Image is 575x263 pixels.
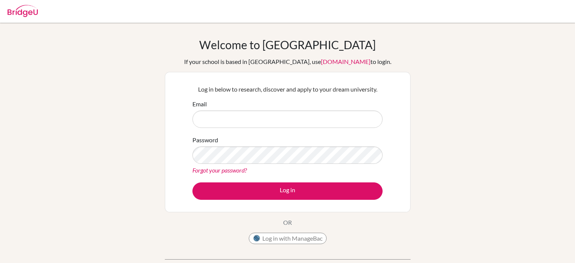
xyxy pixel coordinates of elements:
[321,58,370,65] a: [DOMAIN_NAME]
[192,167,247,174] a: Forgot your password?
[184,57,391,66] div: If your school is based in [GEOGRAPHIC_DATA], use to login.
[199,38,376,51] h1: Welcome to [GEOGRAPHIC_DATA]
[192,85,383,94] p: Log in below to research, discover and apply to your dream university.
[192,100,207,109] label: Email
[192,135,218,145] label: Password
[8,5,38,17] img: Bridge-U
[192,182,383,200] button: Log in
[249,233,327,244] button: Log in with ManageBac
[283,218,292,227] p: OR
